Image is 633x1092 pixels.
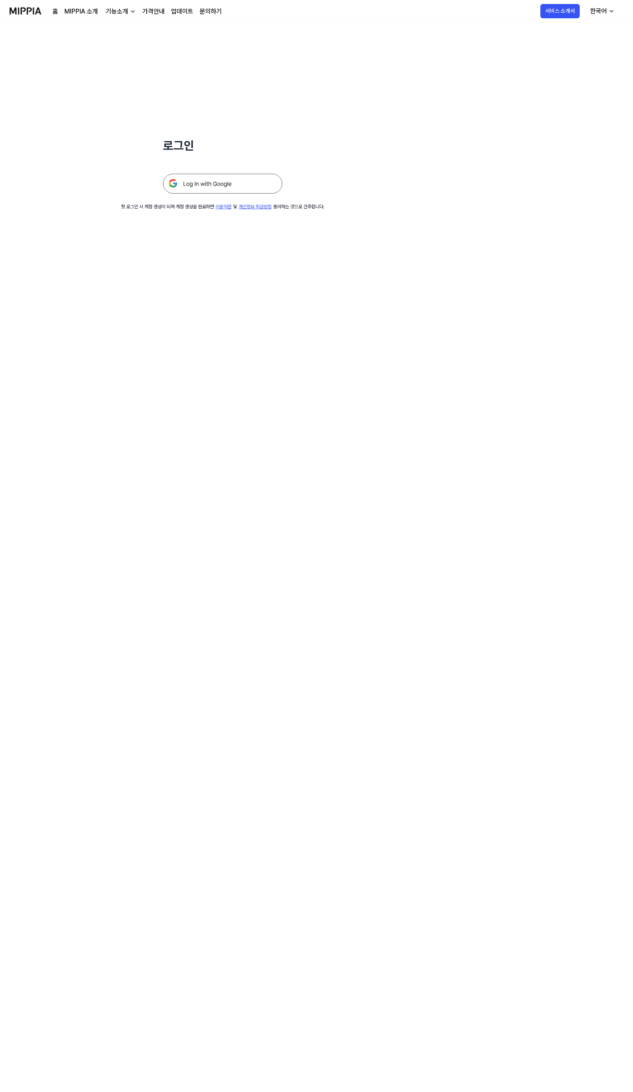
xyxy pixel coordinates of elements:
[104,7,136,16] button: 기능소개
[540,4,580,18] button: 서비스 소개서
[239,204,272,209] a: 개인정보 취급방침
[64,7,98,16] a: MIPPIA 소개
[588,6,608,16] div: 한국어
[52,7,58,16] a: 홈
[171,7,193,16] a: 업데이트
[200,7,222,16] a: 문의하기
[130,8,136,15] img: down
[216,204,231,209] a: 이용약관
[163,137,282,155] h1: 로그인
[163,174,282,194] img: 구글 로그인 버튼
[121,203,324,210] div: 첫 로그인 시 계정 생성이 되며 계정 생성을 완료하면 및 동의하는 것으로 간주합니다.
[104,7,130,16] div: 기능소개
[584,3,619,19] button: 한국어
[142,7,165,16] a: 가격안내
